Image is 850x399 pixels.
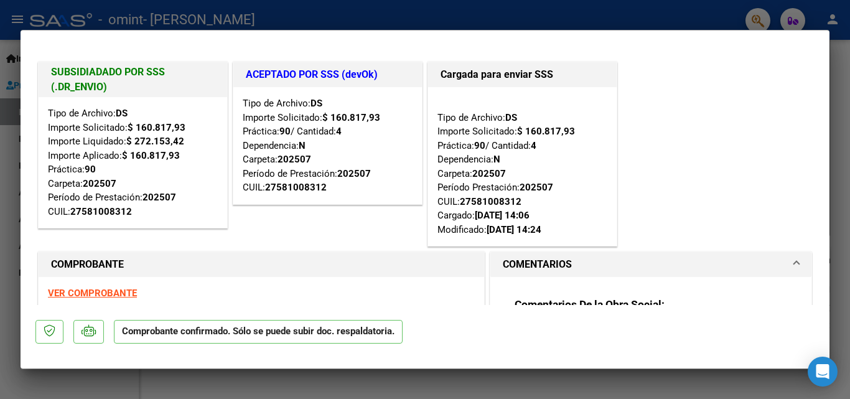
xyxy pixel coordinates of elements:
strong: 4 [336,126,342,137]
strong: 202507 [337,168,371,179]
div: 27581008312 [70,205,132,219]
strong: 90 [279,126,291,137]
div: Tipo de Archivo: Importe Solicitado: Práctica: / Cantidad: Dependencia: Carpeta: Período de Prest... [243,96,413,195]
strong: DS [505,112,517,123]
div: Open Intercom Messenger [808,357,838,387]
strong: [DATE] 14:06 [475,210,530,221]
mat-expansion-panel-header: COMENTARIOS [490,252,811,277]
strong: $ 272.153,42 [126,136,184,147]
strong: N [493,154,500,165]
strong: 202507 [83,178,116,189]
strong: 202507 [142,192,176,203]
div: Tipo de Archivo: Importe Solicitado: Importe Liquidado: Importe Aplicado: Práctica: Carpeta: Perí... [48,106,218,218]
h1: Cargada para enviar SSS [441,67,604,82]
strong: 202507 [520,182,553,193]
strong: $ 160.817,93 [517,126,575,137]
strong: 90 [85,164,96,175]
div: Tipo de Archivo: Importe Solicitado: Práctica: / Cantidad: Dependencia: Carpeta: Período Prestaci... [437,96,607,237]
span: Modificado: [437,224,541,235]
strong: $ 160.817,93 [128,122,185,133]
strong: 4 [531,140,536,151]
strong: DS [116,108,128,119]
strong: N [299,140,306,151]
div: COMENTARIOS [490,277,811,392]
strong: 202507 [278,154,311,165]
strong: DS [311,98,322,109]
div: 27581008312 [265,181,327,195]
h1: ACEPTADO POR SSS (devOk) [246,67,409,82]
strong: $ 160.817,93 [122,150,180,161]
strong: 90 [474,140,485,151]
strong: Comentarios De la Obra Social: [515,298,665,311]
a: VER COMPROBANTE [48,288,137,299]
strong: 202507 [472,168,506,179]
strong: [DATE] 14:24 [487,224,541,235]
strong: COMPROBANTE [51,258,124,270]
h1: SUBSIDIADADO POR SSS (.DR_ENVIO) [51,65,215,95]
h1: COMENTARIOS [503,257,572,272]
div: 27581008312 [460,195,521,209]
p: Comprobante confirmado. Sólo se puede subir doc. respaldatoria. [114,320,403,344]
strong: $ 160.817,93 [322,112,380,123]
